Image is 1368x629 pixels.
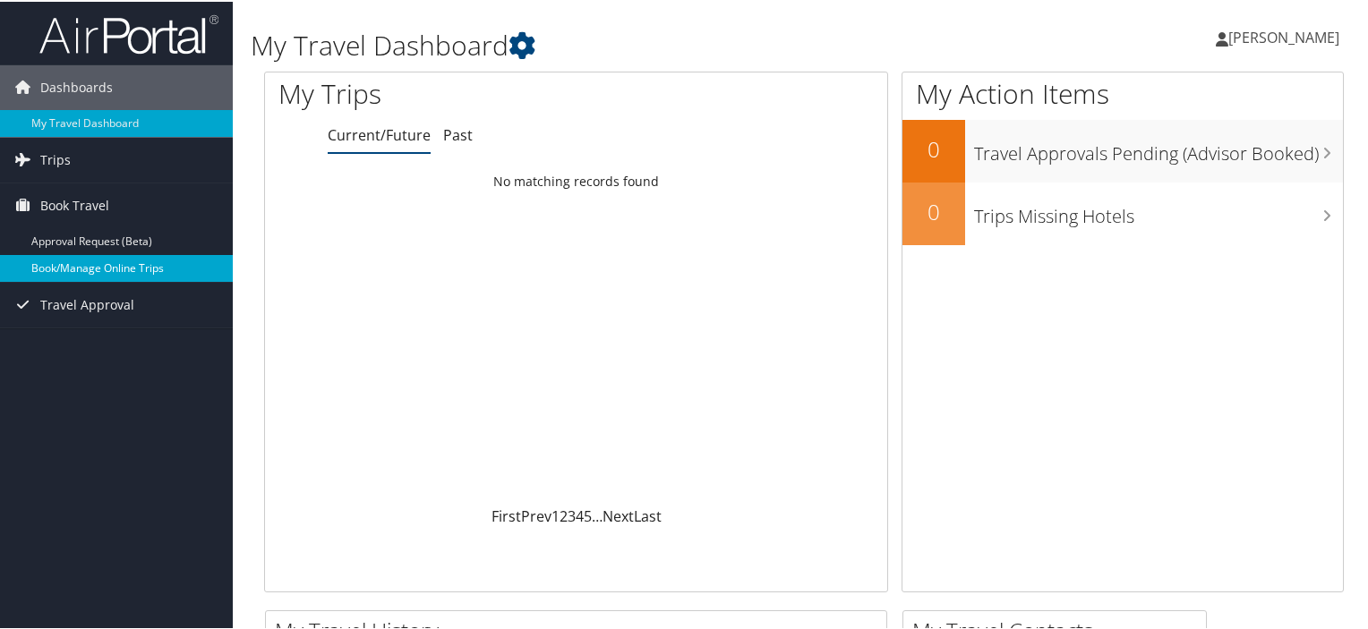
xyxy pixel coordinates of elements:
[902,181,1343,243] a: 0Trips Missing Hotels
[560,505,568,524] a: 2
[1228,26,1339,46] span: [PERSON_NAME]
[902,132,965,163] h2: 0
[902,118,1343,181] a: 0Travel Approvals Pending (Advisor Booked)
[40,64,113,108] span: Dashboards
[265,164,887,196] td: No matching records found
[592,505,603,524] span: …
[974,193,1343,227] h3: Trips Missing Hotels
[634,505,662,524] a: Last
[328,123,431,143] a: Current/Future
[40,281,134,326] span: Travel Approval
[492,505,521,524] a: First
[1216,9,1357,63] a: [PERSON_NAME]
[974,131,1343,165] h3: Travel Approvals Pending (Advisor Booked)
[521,505,551,524] a: Prev
[40,182,109,226] span: Book Travel
[278,73,615,111] h1: My Trips
[39,12,218,54] img: airportal-logo.png
[603,505,634,524] a: Next
[576,505,584,524] a: 4
[584,505,592,524] a: 5
[40,136,71,181] span: Trips
[551,505,560,524] a: 1
[902,73,1343,111] h1: My Action Items
[568,505,576,524] a: 3
[902,195,965,225] h2: 0
[443,123,473,143] a: Past
[251,25,988,63] h1: My Travel Dashboard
